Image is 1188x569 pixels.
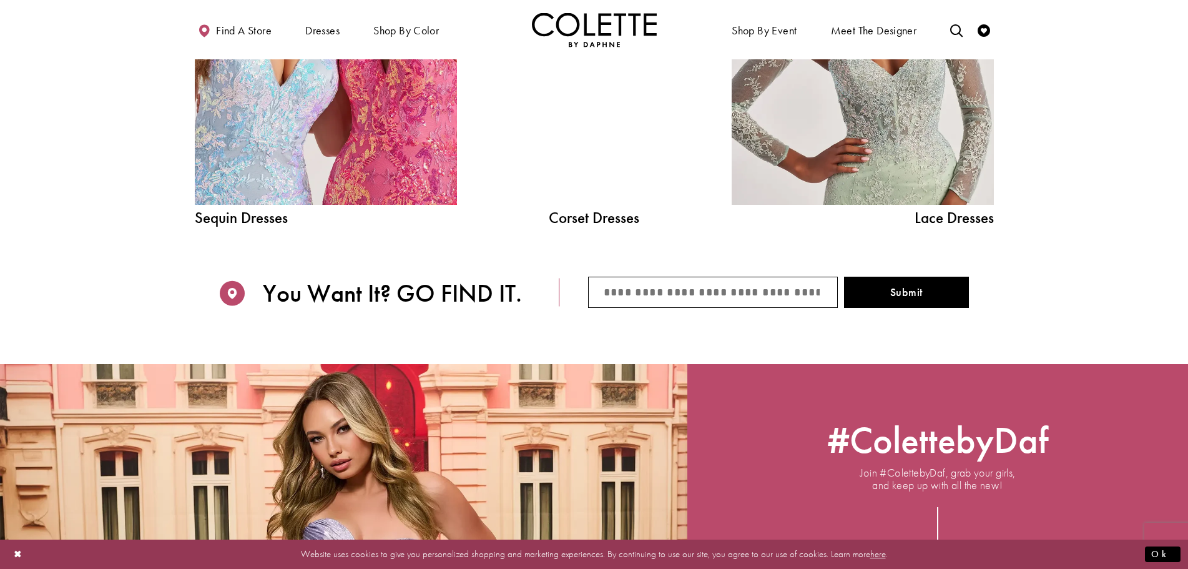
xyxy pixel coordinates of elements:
img: Colette by Daphne [532,12,657,47]
span: You Want It? GO FIND IT. [263,279,522,308]
p: Website uses cookies to give you personalized shopping and marketing experiences. By continuing t... [90,546,1098,563]
span: Shop by color [373,24,439,37]
span: Find a store [216,24,272,37]
span: Shop by color [370,12,442,47]
span: Sequin Dresses [195,210,457,225]
form: Store Finder Form [559,277,994,308]
a: here [870,548,886,560]
span: Dresses [305,24,340,37]
a: Visit Home Page [532,12,657,47]
a: Opens in new tab [827,423,1048,457]
span: Dresses [302,12,343,47]
a: Meet the designer [828,12,920,47]
button: Close Dialog [7,543,29,565]
span: Shop By Event [729,12,800,47]
a: Toggle search [947,12,966,47]
a: Check Wishlist [974,12,993,47]
button: Submit Dialog [1145,547,1181,562]
span: Lace Dresses [732,210,994,225]
button: Submit [844,277,969,308]
span: Shop By Event [732,24,797,37]
a: Corset Dresses [501,210,688,225]
input: City/State/ZIP code [588,277,838,308]
a: Find a store [195,12,275,47]
span: Meet the designer [831,24,917,37]
span: Join #ColettebyDaf, grab your girls, and keep up with all the new! [860,467,1016,492]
